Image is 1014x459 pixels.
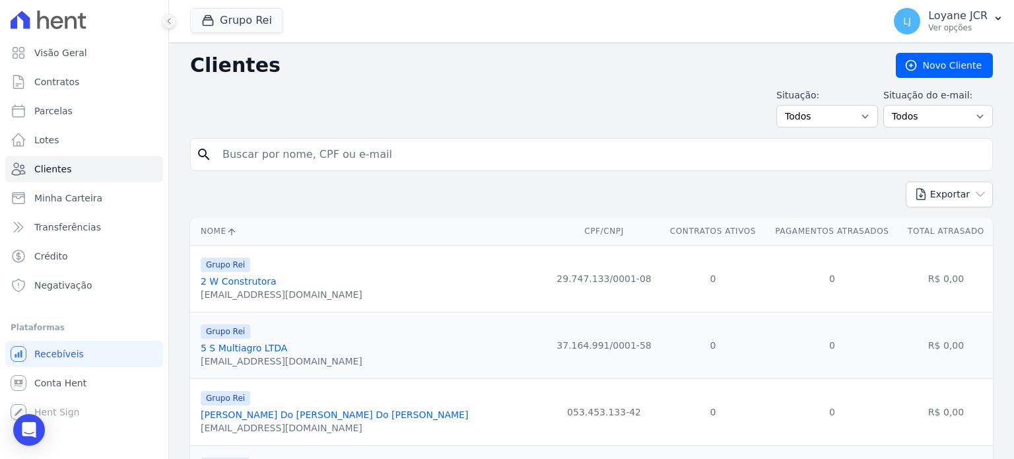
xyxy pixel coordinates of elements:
[765,378,899,445] td: 0
[5,185,163,211] a: Minha Carteira
[34,133,59,147] span: Lotes
[34,75,79,88] span: Contratos
[190,53,875,77] h2: Clientes
[34,104,73,118] span: Parcelas
[34,250,68,263] span: Crédito
[661,245,765,312] td: 0
[13,414,45,446] div: Open Intercom Messenger
[765,312,899,378] td: 0
[5,214,163,240] a: Transferências
[896,53,993,78] a: Novo Cliente
[201,391,250,406] span: Grupo Rei
[899,378,993,445] td: R$ 0,00
[765,218,899,245] th: Pagamentos Atrasados
[190,218,547,245] th: Nome
[215,141,987,168] input: Buscar por nome, CPF ou e-mail
[899,245,993,312] td: R$ 0,00
[547,378,661,445] td: 053.453.133-42
[11,320,158,335] div: Plataformas
[201,343,287,353] a: 5 S Multiagro LTDA
[5,40,163,66] a: Visão Geral
[5,98,163,124] a: Parcelas
[5,69,163,95] a: Contratos
[883,88,993,102] label: Situação do e-mail:
[547,245,661,312] td: 29.747.133/0001-08
[201,258,250,272] span: Grupo Rei
[34,162,71,176] span: Clientes
[776,88,878,102] label: Situação:
[547,218,661,245] th: CPF/CNPJ
[661,218,765,245] th: Contratos Ativos
[34,221,101,234] span: Transferências
[34,46,87,59] span: Visão Geral
[5,156,163,182] a: Clientes
[5,243,163,269] a: Crédito
[928,22,988,33] p: Ver opções
[899,312,993,378] td: R$ 0,00
[899,218,993,245] th: Total Atrasado
[201,421,468,435] div: [EMAIL_ADDRESS][DOMAIN_NAME]
[903,17,911,26] span: LJ
[5,370,163,396] a: Conta Hent
[201,288,362,301] div: [EMAIL_ADDRESS][DOMAIN_NAME]
[34,347,84,361] span: Recebíveis
[196,147,212,162] i: search
[34,279,92,292] span: Negativação
[201,276,277,287] a: 2 W Construtora
[906,182,993,207] button: Exportar
[34,192,102,205] span: Minha Carteira
[201,409,468,420] a: [PERSON_NAME] Do [PERSON_NAME] Do [PERSON_NAME]
[5,127,163,153] a: Lotes
[34,376,86,390] span: Conta Hent
[201,324,250,339] span: Grupo Rei
[5,272,163,299] a: Negativação
[661,378,765,445] td: 0
[190,8,283,33] button: Grupo Rei
[547,312,661,378] td: 37.164.991/0001-58
[928,9,988,22] p: Loyane JCR
[201,355,362,368] div: [EMAIL_ADDRESS][DOMAIN_NAME]
[661,312,765,378] td: 0
[5,341,163,367] a: Recebíveis
[883,3,1014,40] button: LJ Loyane JCR Ver opções
[765,245,899,312] td: 0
